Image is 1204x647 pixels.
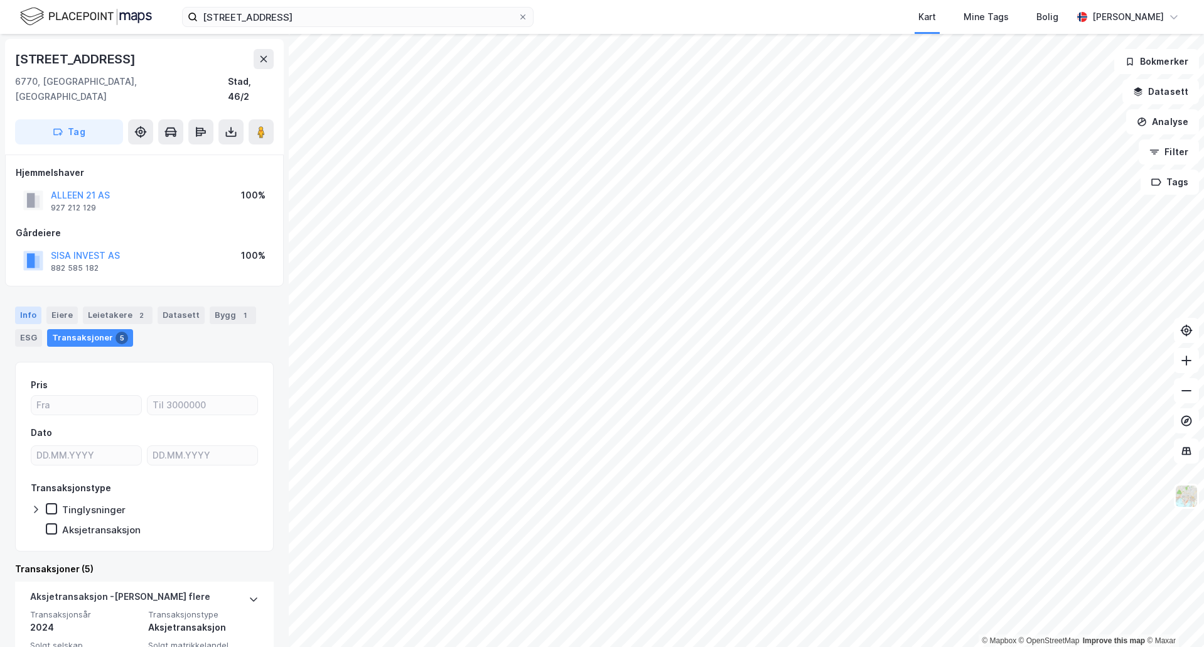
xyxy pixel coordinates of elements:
[1141,170,1199,195] button: Tags
[1174,484,1198,508] img: Z
[46,307,78,324] div: Eiere
[241,188,266,203] div: 100%
[15,49,138,69] div: [STREET_ADDRESS]
[1139,139,1199,165] button: Filter
[982,636,1016,645] a: Mapbox
[31,425,52,440] div: Dato
[30,620,141,635] div: 2024
[15,562,274,577] div: Transaksjoner (5)
[135,309,148,322] div: 2
[1036,9,1058,24] div: Bolig
[15,329,42,347] div: ESG
[31,378,48,393] div: Pris
[1083,636,1145,645] a: Improve this map
[210,307,256,324] div: Bygg
[918,9,936,24] div: Kart
[15,74,228,104] div: 6770, [GEOGRAPHIC_DATA], [GEOGRAPHIC_DATA]
[241,248,266,263] div: 100%
[239,309,251,322] div: 1
[51,203,96,213] div: 927 212 129
[148,446,257,465] input: DD.MM.YYYY
[228,74,274,104] div: Stad, 46/2
[1019,636,1080,645] a: OpenStreetMap
[16,165,273,180] div: Hjemmelshaver
[158,307,205,324] div: Datasett
[148,396,257,415] input: Til 3000000
[51,263,99,273] div: 882 585 182
[83,307,153,324] div: Leietakere
[31,446,141,465] input: DD.MM.YYYY
[31,481,111,496] div: Transaksjonstype
[15,307,41,324] div: Info
[1092,9,1164,24] div: [PERSON_NAME]
[148,620,259,635] div: Aksjetransaksjon
[62,524,141,536] div: Aksjetransaksjon
[1126,109,1199,134] button: Analyse
[31,396,141,415] input: Fra
[198,8,518,26] input: Søk på adresse, matrikkel, gårdeiere, leietakere eller personer
[30,609,141,620] span: Transaksjonsår
[20,6,152,28] img: logo.f888ab2527a4732fd821a326f86c7f29.svg
[964,9,1009,24] div: Mine Tags
[116,332,128,344] div: 5
[1141,587,1204,647] iframe: Chat Widget
[47,329,133,347] div: Transaksjoner
[15,119,123,144] button: Tag
[1114,49,1199,74] button: Bokmerker
[1122,79,1199,104] button: Datasett
[30,589,210,609] div: Aksjetransaksjon - [PERSON_NAME] flere
[148,609,259,620] span: Transaksjonstype
[62,504,126,516] div: Tinglysninger
[16,226,273,241] div: Gårdeiere
[1141,587,1204,647] div: Kontrollprogram for chat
